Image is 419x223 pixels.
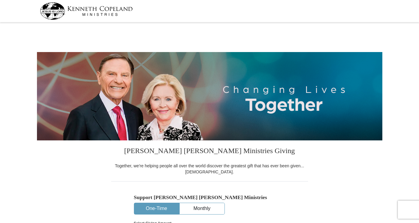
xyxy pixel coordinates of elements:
[134,194,285,201] h5: Support [PERSON_NAME] [PERSON_NAME] Ministries
[180,203,224,214] button: Monthly
[111,163,308,175] div: Together, we're helping people all over the world discover the greatest gift that has ever been g...
[40,2,133,20] img: kcm-header-logo.svg
[111,140,308,163] h3: [PERSON_NAME] [PERSON_NAME] Ministries Giving
[134,203,179,214] button: One-Time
